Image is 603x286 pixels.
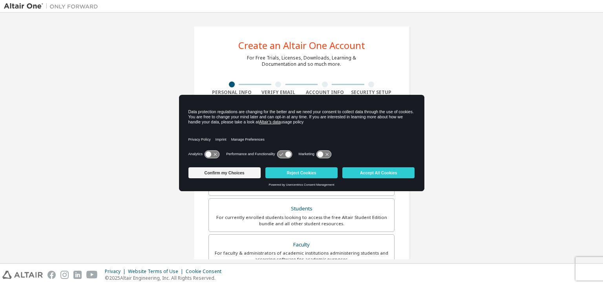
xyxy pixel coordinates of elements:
[73,271,82,279] img: linkedin.svg
[128,268,186,275] div: Website Terms of Use
[2,271,43,279] img: altair_logo.svg
[86,271,98,279] img: youtube.svg
[186,268,226,275] div: Cookie Consent
[214,214,389,227] div: For currently enrolled students looking to access the free Altair Student Edition bundle and all ...
[48,271,56,279] img: facebook.svg
[214,203,389,214] div: Students
[105,275,226,281] p: © 2025 Altair Engineering, Inc. All Rights Reserved.
[208,89,255,96] div: Personal Info
[60,271,69,279] img: instagram.svg
[105,268,128,275] div: Privacy
[247,55,356,67] div: For Free Trials, Licenses, Downloads, Learning & Documentation and so much more.
[255,89,302,96] div: Verify Email
[238,41,365,50] div: Create an Altair One Account
[214,239,389,250] div: Faculty
[301,89,348,96] div: Account Info
[348,89,395,96] div: Security Setup
[4,2,102,10] img: Altair One
[214,250,389,262] div: For faculty & administrators of academic institutions administering students and accessing softwa...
